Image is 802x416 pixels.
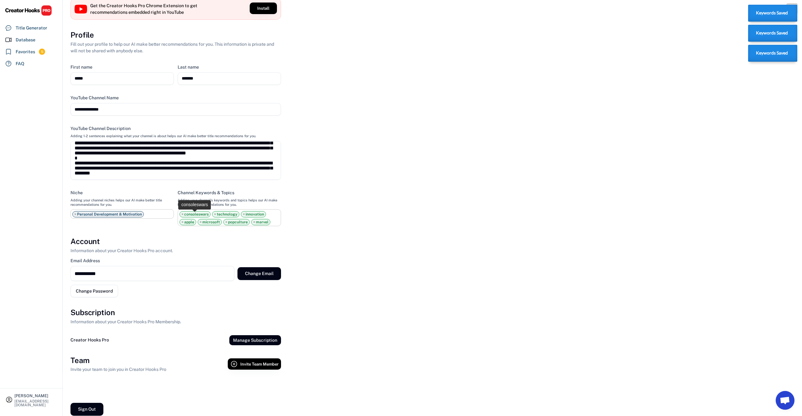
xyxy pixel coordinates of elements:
div: Adding your channel's keywords and topics helps our AI make better title recommendations for you. [178,198,281,207]
button: Invite Team Member [228,358,281,370]
div: FAQ [16,60,24,67]
div: Title Generator [16,25,47,31]
div: Information about your Creator Hooks Pro account. [70,247,173,254]
span: × [181,220,184,224]
h3: Team [70,355,90,366]
div: Get the Creator Hooks Pro Chrome Extension to get recommendations embedded right in YouTube [90,3,200,16]
strong: Keywords Saved [756,50,788,55]
h3: Profile [70,30,94,40]
div: [EMAIL_ADDRESS][DOMAIN_NAME] [14,399,57,407]
div: YouTube Channel Name [70,95,119,101]
div: Niche [70,190,83,195]
span: × [214,212,216,216]
span: × [181,212,184,216]
div: Adding your channel niches helps our AI make better title recommendations for you. [70,198,174,207]
span: × [225,220,227,224]
li: microsoft [198,219,222,225]
div: Fill out your profile to help our AI make better recommendations for you. This information is pri... [70,41,281,54]
div: Channel Keywords & Topics [178,190,234,195]
button: Install [250,3,277,14]
li: Personal Development & Motivation [72,211,144,217]
div: 5 [39,49,45,55]
div: [PERSON_NAME] [14,394,57,398]
h3: Account [70,236,100,247]
div: Invite your team to join you in Creator Hooks Pro [70,366,166,373]
img: CHPRO%20Logo.svg [5,5,52,16]
span: × [243,212,245,216]
strong: Keywords Saved [756,10,788,15]
li: popculture [223,219,250,225]
strong: Keywords Saved [756,30,788,35]
div: First name [70,64,92,70]
button: Change Email [237,267,281,280]
button: Change Password [70,285,118,297]
span: × [200,220,202,224]
li: consoleswars [180,211,211,217]
div: Email Address [70,258,100,263]
div: Database [16,37,35,43]
span: × [74,212,76,216]
div: Last name [178,64,199,70]
li: technology [212,211,239,217]
button: Sign Out [70,403,103,416]
li: marvel [251,219,270,225]
li: apple [180,219,196,225]
div: Information about your Creator Hooks Pro Membership. [70,319,181,325]
button: Manage Subscription [229,335,281,345]
a: Bate-papo aberto [776,391,794,410]
img: YouTube%20full-color%20icon%202017.svg [75,5,87,13]
div: YouTube Channel Description [70,126,131,131]
div: Adding 1-2 sentences explaining what your channel is about helps our AI make better title recomme... [70,134,256,138]
span: Invite Team Member [240,362,279,366]
h3: Subscription [70,307,115,318]
li: innovation [241,211,266,217]
div: Creator Hooks Pro [70,337,109,343]
span: × [253,220,255,224]
div: Favorites [16,49,35,55]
